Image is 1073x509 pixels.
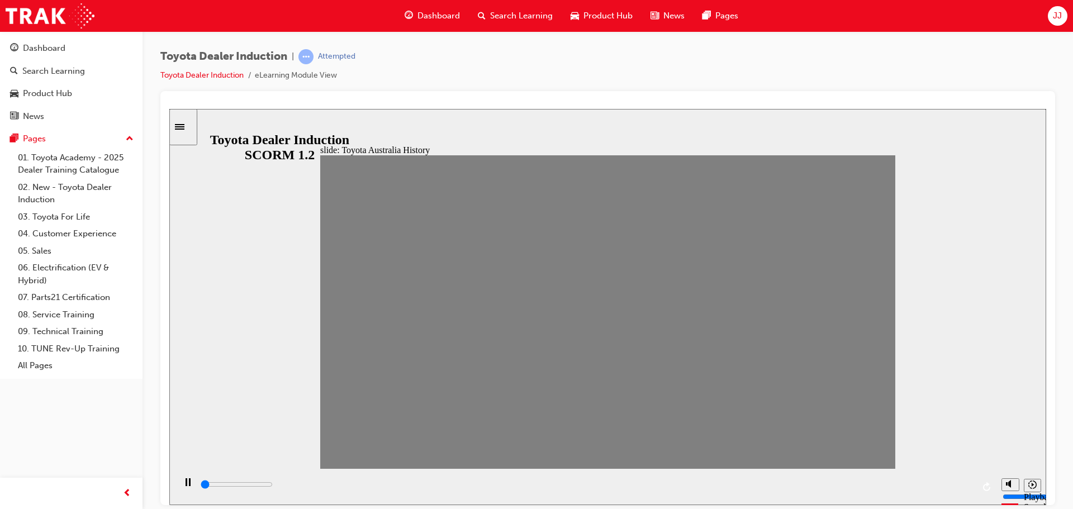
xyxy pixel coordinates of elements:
button: Playback speed [854,370,872,383]
a: 03. Toyota For Life [13,208,138,226]
div: Pages [23,132,46,145]
li: eLearning Module View [255,69,337,82]
span: car-icon [571,9,579,23]
span: pages-icon [702,9,711,23]
input: volume [833,383,905,392]
button: DashboardSearch LearningProduct HubNews [4,36,138,129]
a: 08. Service Training [13,306,138,324]
span: prev-icon [123,487,131,501]
a: Dashboard [4,38,138,59]
a: All Pages [13,357,138,374]
span: learningRecordVerb_ATTEMPT-icon [298,49,314,64]
span: Pages [715,9,738,22]
a: News [4,106,138,127]
button: Pause (Ctrl+Alt+P) [6,369,25,388]
a: 10. TUNE Rev-Up Training [13,340,138,358]
a: Toyota Dealer Induction [160,70,244,80]
a: 07. Parts21 Certification [13,289,138,306]
span: | [292,50,294,63]
span: search-icon [10,66,18,77]
span: guage-icon [405,9,413,23]
div: Playback Speed [854,383,871,403]
span: Dashboard [417,9,460,22]
span: news-icon [651,9,659,23]
span: guage-icon [10,44,18,54]
input: slide progress [31,371,103,380]
div: News [23,110,44,123]
div: playback controls [6,360,827,396]
div: Search Learning [22,65,85,78]
span: up-icon [126,132,134,146]
span: pages-icon [10,134,18,144]
button: Pages [4,129,138,149]
div: Attempted [318,51,355,62]
a: 09. Technical Training [13,323,138,340]
span: search-icon [478,9,486,23]
span: car-icon [10,89,18,99]
a: 05. Sales [13,242,138,260]
a: Product Hub [4,83,138,104]
a: Search Learning [4,61,138,82]
div: misc controls [827,360,871,396]
img: Trak [6,3,94,28]
a: 04. Customer Experience [13,225,138,242]
a: 01. Toyota Academy - 2025 Dealer Training Catalogue [13,149,138,179]
a: news-iconNews [642,4,694,27]
span: Search Learning [490,9,553,22]
button: Replay (Ctrl+Alt+R) [810,370,827,387]
a: 06. Electrification (EV & Hybrid) [13,259,138,289]
button: Mute (Ctrl+Alt+M) [832,369,850,382]
a: 02. New - Toyota Dealer Induction [13,179,138,208]
span: Toyota Dealer Induction [160,50,287,63]
button: JJ [1048,6,1067,26]
span: JJ [1053,9,1062,22]
span: News [663,9,685,22]
a: search-iconSearch Learning [469,4,562,27]
a: pages-iconPages [694,4,747,27]
a: guage-iconDashboard [396,4,469,27]
div: Dashboard [23,42,65,55]
span: news-icon [10,112,18,122]
div: Product Hub [23,87,72,100]
span: Product Hub [583,9,633,22]
a: car-iconProduct Hub [562,4,642,27]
